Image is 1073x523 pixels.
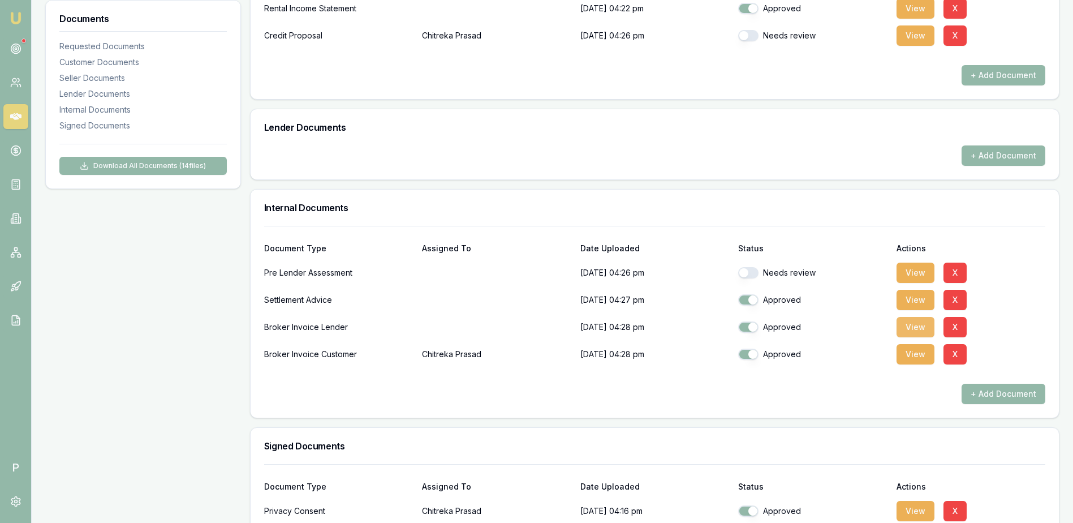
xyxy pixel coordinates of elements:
p: [DATE] 04:16 pm [580,500,729,522]
button: View [897,263,934,283]
div: Privacy Consent [264,500,413,522]
h3: Signed Documents [264,441,1045,451]
p: [DATE] 04:26 pm [580,24,729,47]
div: Needs review [738,30,887,41]
div: Document Type [264,245,413,252]
h3: Lender Documents [264,123,1045,132]
h3: Documents [59,14,227,23]
div: Status [738,245,887,252]
p: Chitreka Prasad [422,500,571,522]
span: P [3,455,28,480]
button: View [897,317,934,337]
div: Date Uploaded [580,245,729,252]
button: X [943,501,967,521]
div: Assigned To [422,483,571,491]
button: X [943,25,967,46]
p: [DATE] 04:27 pm [580,289,729,311]
div: Requested Documents [59,41,227,52]
div: Signed Documents [59,120,227,131]
div: Date Uploaded [580,483,729,491]
div: Approved [738,3,887,14]
div: Pre Lender Assessment [264,261,413,284]
div: Assigned To [422,245,571,252]
button: X [943,290,967,310]
button: View [897,290,934,310]
button: + Add Document [962,65,1045,85]
button: + Add Document [962,384,1045,404]
div: Seller Documents [59,72,227,84]
img: emu-icon-u.png [9,11,23,25]
div: Broker Invoice Customer [264,343,413,366]
div: Approved [738,321,887,333]
h3: Internal Documents [264,203,1045,212]
div: Approved [738,294,887,306]
button: View [897,25,934,46]
div: Internal Documents [59,104,227,115]
button: + Add Document [962,145,1045,166]
div: Actions [897,245,1045,252]
div: Approved [738,505,887,517]
div: Credit Proposal [264,24,413,47]
button: X [943,317,967,337]
p: [DATE] 04:28 pm [580,343,729,366]
button: X [943,263,967,283]
div: Approved [738,349,887,360]
div: Settlement Advice [264,289,413,311]
p: [DATE] 04:26 pm [580,261,729,284]
p: [DATE] 04:28 pm [580,316,729,338]
button: Download All Documents (14files) [59,157,227,175]
div: Customer Documents [59,57,227,68]
button: View [897,344,934,365]
div: Document Type [264,483,413,491]
button: X [943,344,967,365]
div: Status [738,483,887,491]
div: Lender Documents [59,88,227,100]
div: Actions [897,483,1045,491]
div: Broker Invoice Lender [264,316,413,338]
div: Needs review [738,267,887,278]
p: Chitreka Prasad [422,24,571,47]
button: View [897,501,934,521]
p: Chitreka Prasad [422,343,571,366]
